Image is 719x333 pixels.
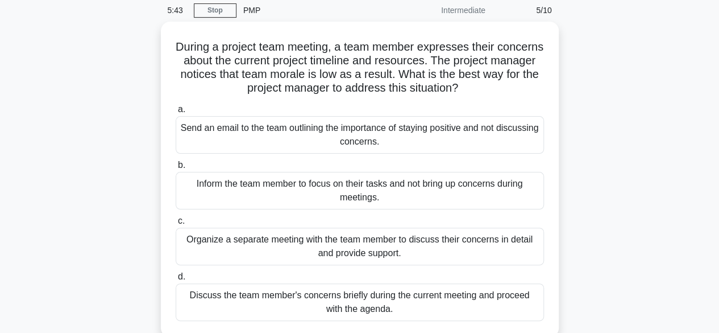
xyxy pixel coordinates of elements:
[178,272,185,281] span: d.
[176,172,544,209] div: Inform the team member to focus on their tasks and not bring up concerns during meetings.
[178,216,185,225] span: c.
[178,160,185,170] span: b.
[176,116,544,154] div: Send an email to the team outlining the importance of staying positive and not discussing concerns.
[178,104,185,114] span: a.
[176,283,544,321] div: Discuss the team member's concerns briefly during the current meeting and proceed with the agenda.
[176,228,544,265] div: Organize a separate meeting with the team member to discuss their concerns in detail and provide ...
[194,3,236,18] a: Stop
[174,40,545,96] h5: During a project team meeting, a team member expresses their concerns about the current project t...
